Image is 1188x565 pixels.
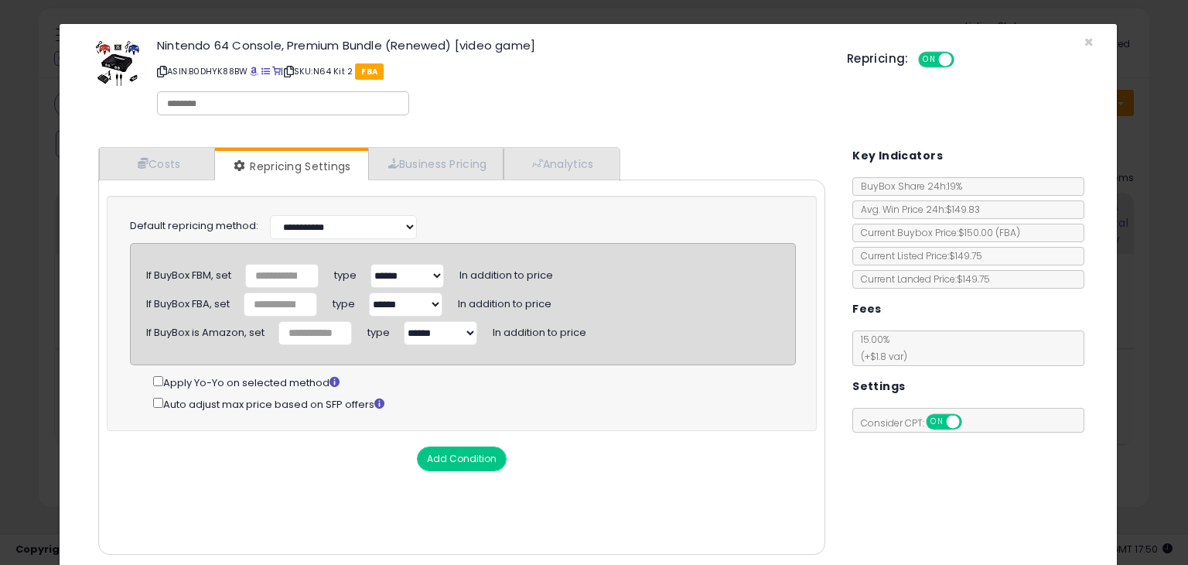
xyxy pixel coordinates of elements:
[847,53,909,65] h5: Repricing:
[458,291,551,311] span: In addition to price
[1084,31,1094,53] span: ×
[853,350,907,363] span: (+$1.8 var)
[493,320,586,340] span: In addition to price
[157,59,824,84] p: ASIN: B0DHYK88BW | SKU: N64 Kit 2
[995,226,1020,239] span: ( FBA )
[853,203,980,216] span: Avg. Win Price 24h: $149.83
[215,151,367,182] a: Repricing Settings
[459,262,553,282] span: In addition to price
[853,226,1020,239] span: Current Buybox Price:
[99,148,215,180] a: Costs
[333,291,355,311] span: type
[355,63,384,80] span: FBA
[920,53,939,67] span: ON
[334,262,357,282] span: type
[146,320,265,341] div: If BuyBox is Amazon, set
[368,148,504,180] a: Business Pricing
[504,148,618,180] a: Analytics
[852,300,882,319] h5: Fees
[130,219,258,234] label: Default repricing method:
[250,65,258,77] a: BuyBox page
[853,249,982,262] span: Current Listed Price: $149.75
[157,39,824,51] h3: Nintendo 64 Console, Premium Bundle (Renewed) [video game]
[958,226,1020,239] span: $150.00
[960,416,985,429] span: OFF
[853,272,990,286] span: Current Landed Price: $149.75
[853,416,982,430] span: Consider CPT:
[261,65,270,77] a: All offer listings
[852,377,905,396] h5: Settings
[417,447,507,471] button: Add Condition
[153,395,796,413] div: Auto adjust max price based on SFP offers
[852,146,943,166] h5: Key Indicators
[146,292,230,312] div: If BuyBox FBA, set
[146,263,231,283] div: If BuyBox FBM, set
[153,373,796,391] div: Apply Yo-Yo on selected method
[951,53,976,67] span: OFF
[272,65,281,77] a: Your listing only
[94,39,141,86] img: 41FStnAovvL._SL60_.jpg
[853,180,962,193] span: BuyBox Share 24h: 19%
[927,416,947,429] span: ON
[853,333,907,363] span: 15.00 %
[367,320,390,340] span: type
